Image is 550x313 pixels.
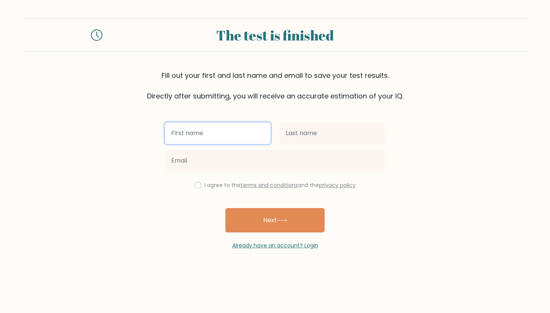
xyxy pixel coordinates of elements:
input: First name [165,123,270,144]
div: Fill out your first and last name and email to save your test results. Directly after submitting,... [23,70,527,101]
div: The test is finished [112,25,438,45]
a: privacy policy [319,181,356,189]
a: Already have an account? Login [232,242,318,249]
input: Last name [280,123,385,144]
button: Next [225,208,325,232]
a: terms and conditions [241,181,298,189]
label: I agree to the and the [204,181,356,189]
input: Email [165,150,385,171]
